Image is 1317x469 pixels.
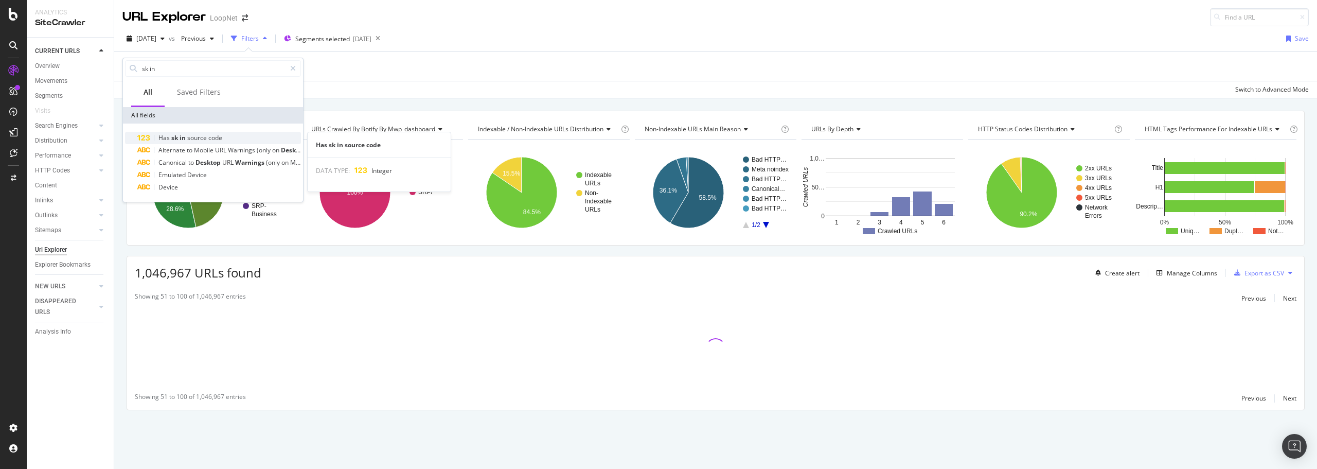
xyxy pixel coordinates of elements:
[227,30,271,47] button: Filters
[1136,203,1163,210] text: Descrip…
[585,206,600,213] text: URLs
[1155,184,1164,191] text: H1
[166,205,184,213] text: 28.6%
[857,219,860,226] text: 2
[242,14,248,22] div: arrow-right-arrow-left
[1283,394,1296,403] div: Next
[35,296,87,318] div: DISAPPEARED URLS
[35,91,63,101] div: Segments
[809,121,954,137] h4: URLs by Depth
[35,61,60,72] div: Overview
[1143,121,1288,137] h4: HTML Tags Performance for Indexable URLs
[35,120,96,131] a: Search Engines
[1219,219,1231,226] text: 50%
[645,125,741,133] span: Non-Indexable URLs Main Reason
[752,205,787,212] text: Bad HTTP…
[1230,265,1284,281] button: Export as CSV
[35,61,106,72] a: Overview
[942,219,946,226] text: 6
[35,180,57,191] div: Content
[802,148,963,237] svg: A chart.
[1241,392,1266,405] button: Previous
[169,34,177,43] span: vs
[585,180,600,187] text: URLs
[1295,34,1309,43] div: Save
[35,281,96,292] a: NEW URLS
[585,189,598,197] text: Non-
[252,202,266,210] text: SRP-
[35,120,78,131] div: Search Engines
[821,213,825,220] text: 0
[752,221,760,229] text: 1/2
[1152,267,1217,279] button: Manage Columns
[1224,228,1243,235] text: Dupl…
[811,125,853,133] span: URLs by Depth
[976,121,1112,137] h4: HTTP Status Codes Distribution
[141,61,286,76] input: Search by field name
[35,259,91,270] div: Explorer Bookmarks
[135,392,246,405] div: Showing 51 to 100 of 1,046,967 entries
[978,125,1067,133] span: HTTP Status Codes Distribution
[35,135,67,146] div: Distribution
[35,281,65,292] div: NEW URLS
[35,91,106,101] a: Segments
[1152,164,1164,171] text: Title
[35,326,71,337] div: Analysis Info
[35,46,80,57] div: CURRENT URLS
[252,211,277,218] text: Business
[257,146,272,154] span: (only
[290,158,311,167] span: Mobile
[1135,148,1296,237] svg: A chart.
[222,158,235,167] span: URL
[35,245,67,255] div: Url Explorer
[1282,30,1309,47] button: Save
[1241,394,1266,403] div: Previous
[1283,294,1296,303] div: Next
[1085,194,1112,201] text: 5xx URLs
[35,76,106,86] a: Movements
[180,133,187,142] span: in
[802,167,809,207] text: Crawled URLs
[968,148,1130,237] div: A chart.
[1283,392,1296,405] button: Next
[316,166,350,175] span: DATA TYPE:
[35,210,96,221] a: Outlinks
[1145,125,1272,133] span: HTML Tags Performance for Indexable URLs
[187,133,208,142] span: source
[35,259,106,270] a: Explorer Bookmarks
[1167,269,1217,277] div: Manage Columns
[158,183,178,192] span: Device
[158,170,187,179] span: Emulated
[122,8,206,26] div: URL Explorer
[699,194,717,201] text: 58.5%
[171,133,180,142] span: sk
[158,146,187,154] span: Alternate
[35,180,106,191] a: Content
[208,133,222,142] span: code
[35,150,96,161] a: Performance
[35,326,106,337] a: Analysis Info
[643,121,779,137] h4: Non-Indexable URLs Main Reason
[215,146,228,154] span: URL
[35,225,61,236] div: Sitemaps
[135,148,296,237] div: A chart.
[309,121,454,137] h4: URLs Crawled By Botify By mwp_dashboard
[266,158,281,167] span: (only
[418,188,435,196] text: SRP/*
[1160,219,1169,226] text: 0%
[585,171,612,179] text: Indexable
[228,146,257,154] span: Warnings
[35,195,96,206] a: Inlinks
[878,219,881,226] text: 3
[35,46,96,57] a: CURRENT URLS
[1085,175,1112,182] text: 3xx URLs
[1241,292,1266,304] button: Previous
[35,106,50,116] div: Visits
[311,125,435,133] span: URLs Crawled By Botify By mwp_dashboard
[1020,211,1037,218] text: 90.2%
[878,228,917,235] text: Crawled URLs
[301,148,463,237] div: A chart.
[1085,212,1102,219] text: Errors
